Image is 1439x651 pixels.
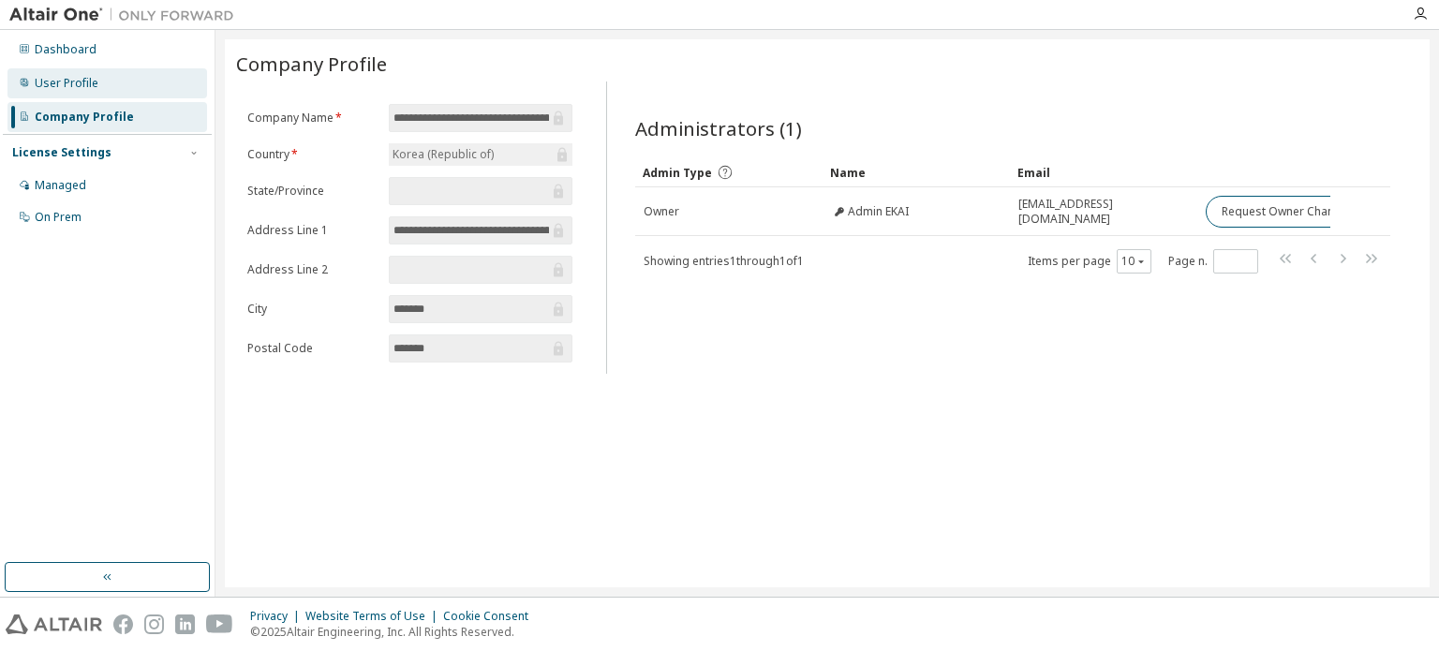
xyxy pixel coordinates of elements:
span: Owner [644,204,679,219]
div: User Profile [35,76,98,91]
div: Website Terms of Use [305,609,443,624]
span: Administrators (1) [635,115,802,141]
div: Dashboard [35,42,96,57]
label: Address Line 1 [247,223,378,238]
span: Admin EKAI [848,204,909,219]
span: Company Profile [236,51,387,77]
div: Managed [35,178,86,193]
div: Privacy [250,609,305,624]
div: Cookie Consent [443,609,540,624]
div: Email [1017,157,1190,187]
span: Items per page [1028,249,1151,274]
button: Request Owner Change [1206,196,1364,228]
div: License Settings [12,145,111,160]
label: Postal Code [247,341,378,356]
div: On Prem [35,210,82,225]
label: Address Line 2 [247,262,378,277]
button: 10 [1121,254,1147,269]
span: Page n. [1168,249,1258,274]
img: altair_logo.svg [6,614,102,634]
label: City [247,302,378,317]
img: Altair One [9,6,244,24]
img: youtube.svg [206,614,233,634]
div: Name [830,157,1002,187]
p: © 2025 Altair Engineering, Inc. All Rights Reserved. [250,624,540,640]
div: Korea (Republic of) [389,143,572,166]
img: linkedin.svg [175,614,195,634]
img: facebook.svg [113,614,133,634]
label: Company Name [247,111,378,126]
label: State/Province [247,184,378,199]
label: Country [247,147,378,162]
span: Showing entries 1 through 1 of 1 [644,253,804,269]
img: instagram.svg [144,614,164,634]
span: [EMAIL_ADDRESS][DOMAIN_NAME] [1018,197,1189,227]
span: Admin Type [643,165,712,181]
div: Company Profile [35,110,134,125]
div: Korea (Republic of) [390,144,497,165]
